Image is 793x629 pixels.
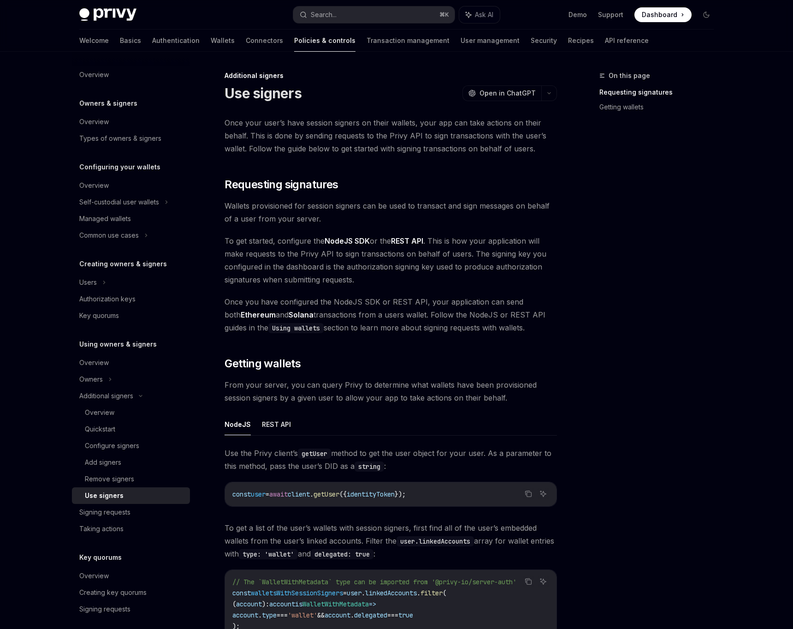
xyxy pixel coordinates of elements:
[72,210,190,227] a: Managed wallets
[225,378,557,404] span: From your server, you can query Privy to determine what wallets have been provisioned session sig...
[522,488,534,500] button: Copy the contents from the code block
[72,521,190,537] a: Taking actions
[310,490,314,498] span: .
[79,552,122,563] h5: Key quorums
[398,611,413,619] span: true
[225,85,302,102] h1: Use signers
[642,10,677,19] span: Dashboard
[262,611,277,619] span: type
[262,600,266,608] span: )
[85,457,121,468] div: Add signers
[72,437,190,454] a: Configure signers
[85,440,139,451] div: Configure signers
[79,258,167,270] h5: Creating owners & signers
[239,549,298,559] code: type: 'wallet'
[79,133,161,144] div: Types of owners & signers
[79,604,130,615] div: Signing requests
[232,578,516,586] span: // The `WalletWithMetadata` type can be imported from '@privy-io/server-auth'
[479,89,536,98] span: Open in ChatGPT
[79,277,97,288] div: Users
[347,490,395,498] span: identityToken
[475,10,493,19] span: Ask AI
[225,71,557,80] div: Additional signers
[79,374,103,385] div: Owners
[289,310,314,320] a: Solana
[568,30,594,52] a: Recipes
[634,7,692,22] a: Dashboard
[325,611,350,619] span: account
[266,490,269,498] span: =
[396,536,474,546] code: user.linkedAccounts
[266,600,269,608] span: :
[269,490,288,498] span: await
[568,10,587,19] a: Demo
[225,295,557,334] span: Once you have configured the NodeJS SDK or REST API, your application can send both and transacti...
[522,575,534,587] button: Copy the contents from the code block
[537,488,549,500] button: Ask AI
[350,611,354,619] span: .
[72,601,190,617] a: Signing requests
[241,310,276,320] a: Ethereum
[225,447,557,473] span: Use the Privy client’s method to get the user object for your user. As a parameter to this method...
[258,611,262,619] span: .
[417,589,420,597] span: .
[599,100,721,114] a: Getting wallets
[439,11,449,18] span: ⌘ K
[72,421,190,437] a: Quickstart
[232,490,251,498] span: const
[72,354,190,371] a: Overview
[79,213,131,224] div: Managed wallets
[236,600,262,608] span: account
[347,589,361,597] span: user
[79,230,139,241] div: Common use cases
[85,407,114,418] div: Overview
[288,611,317,619] span: 'wallet'
[85,473,134,485] div: Remove signers
[251,490,266,498] span: user
[152,30,200,52] a: Authentication
[72,404,190,421] a: Overview
[391,236,423,246] a: REST API
[79,98,137,109] h5: Owners & signers
[369,600,376,608] span: =>
[298,449,331,459] code: getUser
[225,356,301,371] span: Getting wallets
[462,85,541,101] button: Open in ChatGPT
[72,454,190,471] a: Add signers
[311,549,373,559] code: delegated: true
[72,584,190,601] a: Creating key quorums
[225,199,557,225] span: Wallets provisioned for session signers can be used to transact and sign messages on behalf of a ...
[72,177,190,194] a: Overview
[72,307,190,324] a: Key quorums
[314,490,339,498] span: getUser
[343,589,347,597] span: =
[72,291,190,307] a: Authorization keys
[79,587,147,598] div: Creating key quorums
[461,30,520,52] a: User management
[232,611,258,619] span: account
[361,589,365,597] span: .
[609,70,650,81] span: On this page
[537,575,549,587] button: Ask AI
[85,424,115,435] div: Quickstart
[598,10,623,19] a: Support
[339,490,347,498] span: ({
[605,30,649,52] a: API reference
[225,116,557,155] span: Once your user’s have session signers on their wallets, your app can take actions on their behalf...
[225,177,338,192] span: Requesting signatures
[79,294,136,305] div: Authorization keys
[79,390,133,401] div: Additional signers
[85,490,124,501] div: Use signers
[79,162,160,173] h5: Configuring your wallets
[367,30,450,52] a: Transaction management
[79,197,159,208] div: Self-custodial user wallets
[288,490,310,498] span: client
[269,600,295,608] span: account
[395,490,406,498] span: });
[311,9,337,20] div: Search...
[365,589,417,597] span: linkedAccounts
[531,30,557,52] a: Security
[79,570,109,581] div: Overview
[120,30,141,52] a: Basics
[387,611,398,619] span: ===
